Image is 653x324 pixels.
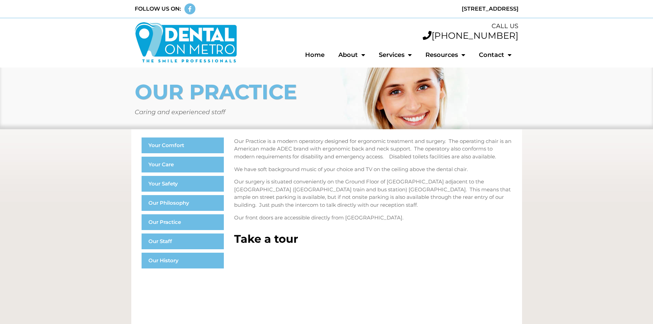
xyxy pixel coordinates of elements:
a: Our Philosophy [142,195,224,211]
a: Our Staff [142,233,224,249]
p: Our front doors are accessible directly from [GEOGRAPHIC_DATA]. [234,214,512,222]
h5: Caring and experienced staff [135,109,519,115]
nav: Menu [244,47,519,63]
div: FOLLOW US ON: [135,5,181,13]
div: [STREET_ADDRESS] [330,5,519,13]
p: Our surgery is situated conveniently on the Ground Floor of [GEOGRAPHIC_DATA] adjacent to the [GE... [234,178,512,209]
a: Our Practice [142,214,224,230]
a: Home [298,47,331,63]
a: Contact [472,47,518,63]
p: We have soft background music of your choice and TV on the ceiling above the dental chair. [234,166,512,173]
div: CALL US [244,22,519,31]
a: [PHONE_NUMBER] [423,30,518,41]
h1: OUR PRACTICE [135,82,519,102]
a: About [331,47,372,63]
a: Your Care [142,157,224,172]
a: Your Safety [142,176,224,192]
a: Our History [142,253,224,268]
a: Resources [419,47,472,63]
h2: Take a tour [234,233,512,244]
a: Your Comfort [142,137,224,153]
nav: Menu [142,137,224,268]
p: Our Practice is a modern operatory designed for ergonomic treatment and surgery. The operating ch... [234,137,512,161]
a: Services [372,47,419,63]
